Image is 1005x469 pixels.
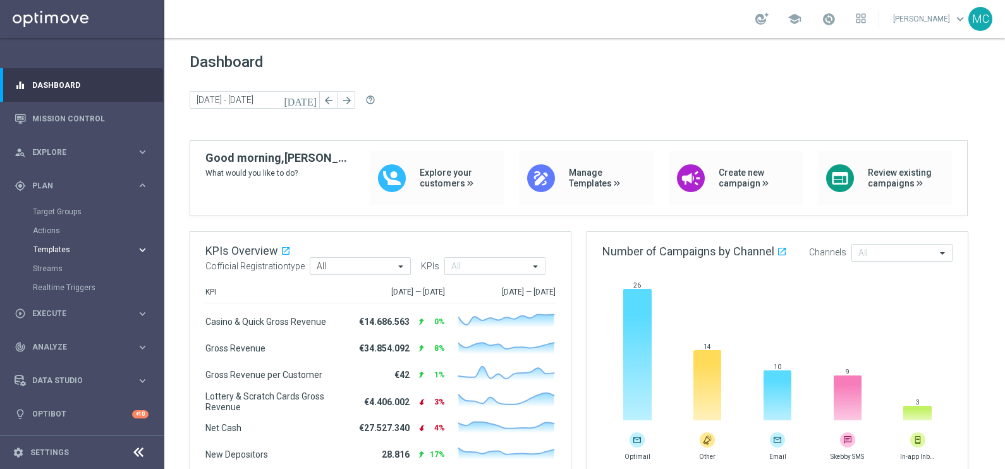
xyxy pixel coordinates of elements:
i: lightbulb [15,408,26,420]
div: MC [968,7,992,31]
i: keyboard_arrow_right [137,180,149,192]
div: Data Studio [15,375,137,386]
div: Explore [15,147,137,158]
button: Templates keyboard_arrow_right [33,245,149,255]
div: Mission Control [15,102,149,135]
i: keyboard_arrow_right [137,375,149,387]
span: Explore [32,149,137,156]
i: person_search [15,147,26,158]
button: person_search Explore keyboard_arrow_right [14,147,149,157]
i: play_circle_outline [15,308,26,319]
div: Execute [15,308,137,319]
div: Dashboard [15,68,149,102]
span: keyboard_arrow_down [953,12,967,26]
button: track_changes Analyze keyboard_arrow_right [14,342,149,352]
button: lightbulb Optibot +10 [14,409,149,419]
span: Templates [33,246,124,253]
a: Streams [33,264,131,274]
a: Settings [30,449,69,456]
div: Actions [33,221,163,240]
div: Target Groups [33,202,163,221]
button: Data Studio keyboard_arrow_right [14,375,149,386]
i: keyboard_arrow_right [137,146,149,158]
a: Target Groups [33,207,131,217]
i: keyboard_arrow_right [137,341,149,353]
div: Optibot [15,398,149,431]
a: Actions [33,226,131,236]
button: play_circle_outline Execute keyboard_arrow_right [14,308,149,319]
div: Plan [15,180,137,192]
div: Realtime Triggers [33,278,163,297]
span: Execute [32,310,137,317]
i: equalizer [15,80,26,91]
button: equalizer Dashboard [14,80,149,90]
div: Templates [33,246,137,253]
a: Mission Control [32,102,149,135]
a: Optibot [32,398,132,431]
div: Analyze [15,341,137,353]
a: Realtime Triggers [33,283,131,293]
div: Streams [33,259,163,278]
div: Templates [33,240,163,259]
button: Mission Control [14,114,149,124]
span: Plan [32,182,137,190]
i: keyboard_arrow_right [137,308,149,320]
a: [PERSON_NAME]keyboard_arrow_down [892,9,968,28]
button: gps_fixed Plan keyboard_arrow_right [14,181,149,191]
a: Dashboard [32,68,149,102]
i: track_changes [15,341,26,353]
span: Analyze [32,343,137,351]
i: keyboard_arrow_right [137,244,149,256]
div: +10 [132,410,149,418]
i: settings [13,447,24,458]
span: school [788,12,801,26]
i: gps_fixed [15,180,26,192]
span: Data Studio [32,377,137,384]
